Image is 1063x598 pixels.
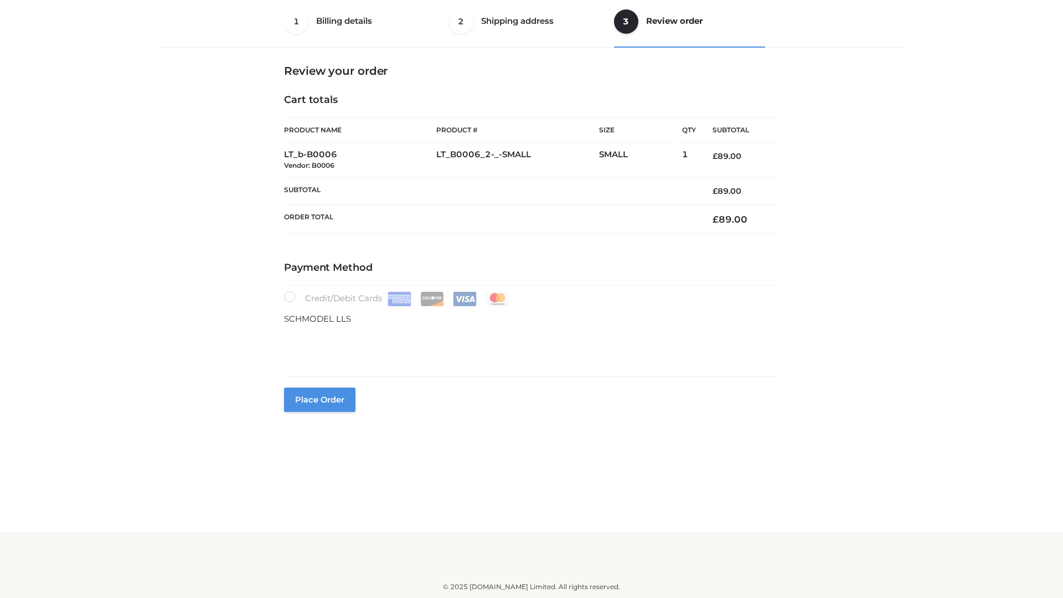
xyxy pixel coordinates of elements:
[282,323,777,364] iframe: Secure payment input frame
[284,161,334,169] small: Vendor: B0006
[436,143,599,178] td: LT_B0006_2-_-SMALL
[436,117,599,143] th: Product #
[284,94,779,106] h4: Cart totals
[696,118,779,143] th: Subtotal
[388,292,411,306] img: Amex
[284,312,779,326] p: SCHMODEL LLS
[713,151,718,161] span: £
[284,205,696,234] th: Order Total
[164,581,899,592] div: © 2025 [DOMAIN_NAME] Limited. All rights reserved.
[682,117,696,143] th: Qty
[284,64,779,78] h3: Review your order
[284,291,510,306] label: Credit/Debit Cards
[284,177,696,204] th: Subtotal
[713,214,719,225] span: £
[713,186,718,196] span: £
[486,292,509,306] img: Mastercard
[713,151,741,161] bdi: 89.00
[599,143,682,178] td: SMALL
[284,262,779,274] h4: Payment Method
[284,388,355,412] button: Place order
[420,292,444,306] img: Discover
[453,292,477,306] img: Visa
[284,143,436,178] td: LT_b-B0006
[682,143,696,178] td: 1
[713,214,747,225] bdi: 89.00
[713,186,741,196] bdi: 89.00
[599,118,677,143] th: Size
[284,117,436,143] th: Product Name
